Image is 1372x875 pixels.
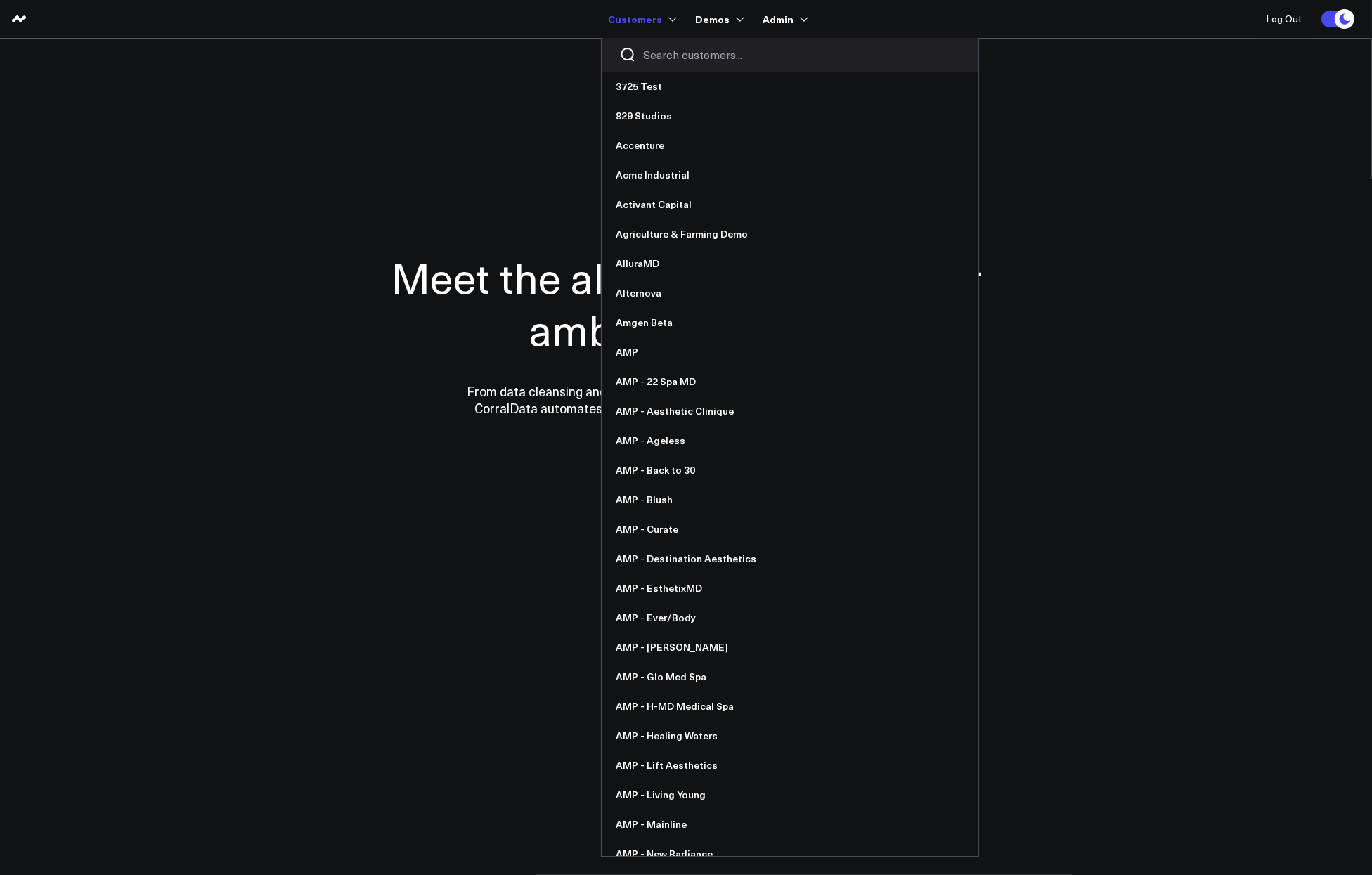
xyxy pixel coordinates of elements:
[602,603,978,633] a: AMP - Ever/Body
[602,426,978,455] a: AMP - Ageless
[602,101,978,131] a: 829 Studios
[602,721,978,751] a: AMP - Healing Waters
[602,455,978,485] a: AMP - Back to 30
[602,839,978,869] a: AMP - New Radiance
[602,131,978,160] a: Accenture
[602,190,978,219] a: Activant Capital
[602,367,978,396] a: AMP - 22 Spa MD
[602,308,978,337] a: Amgen Beta
[643,47,961,63] input: Search customers input
[602,485,978,514] a: AMP - Blush
[602,278,978,308] a: Alternova
[602,633,978,662] a: AMP - [PERSON_NAME]
[695,6,742,32] a: Demos
[763,6,805,32] a: Admin
[602,514,978,544] a: AMP - Curate
[602,219,978,249] a: Agriculture & Farming Demo
[436,383,936,417] p: From data cleansing and integration to personalized dashboards and insights, CorralData automates...
[602,662,978,692] a: AMP - Glo Med Spa
[608,6,674,32] a: Customers
[602,544,978,573] a: AMP - Destination Aesthetics
[602,337,978,367] a: AMP
[619,46,636,63] button: Search customers button
[602,160,978,190] a: Acme Industrial
[602,751,978,780] a: AMP - Lift Aesthetics
[602,692,978,721] a: AMP - H-MD Medical Spa
[602,249,978,278] a: AlluraMD
[602,396,978,426] a: AMP - Aesthetic Clinique
[602,810,978,839] a: AMP - Mainline
[602,780,978,810] a: AMP - Living Young
[602,72,978,101] a: 3725 Test
[342,251,1030,355] h1: Meet the all-in-one data hub for ambitious teams
[602,573,978,603] a: AMP - EsthetixMD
